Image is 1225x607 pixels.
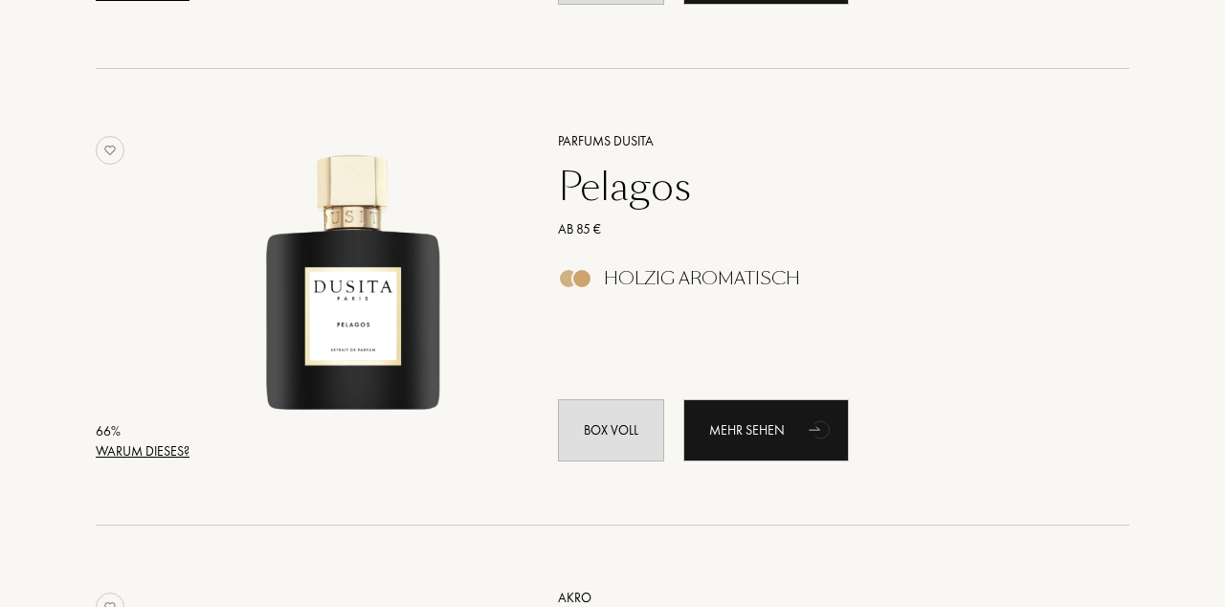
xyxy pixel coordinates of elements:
[544,219,1102,239] a: Ab 85 €
[802,410,840,448] div: animation
[194,107,529,483] a: Pelagos Parfums Dusita
[96,136,124,165] img: no_like_p.png
[194,128,513,447] img: Pelagos Parfums Dusita
[96,441,189,461] div: Warum dieses?
[683,399,849,461] a: Mehr sehenanimation
[96,421,189,441] div: 66 %
[544,164,1102,210] a: Pelagos
[544,131,1102,151] a: Parfums Dusita
[558,399,664,461] div: Box voll
[683,399,849,461] div: Mehr sehen
[604,268,800,289] div: Holzig Aromatisch
[544,274,1102,294] a: Holzig Aromatisch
